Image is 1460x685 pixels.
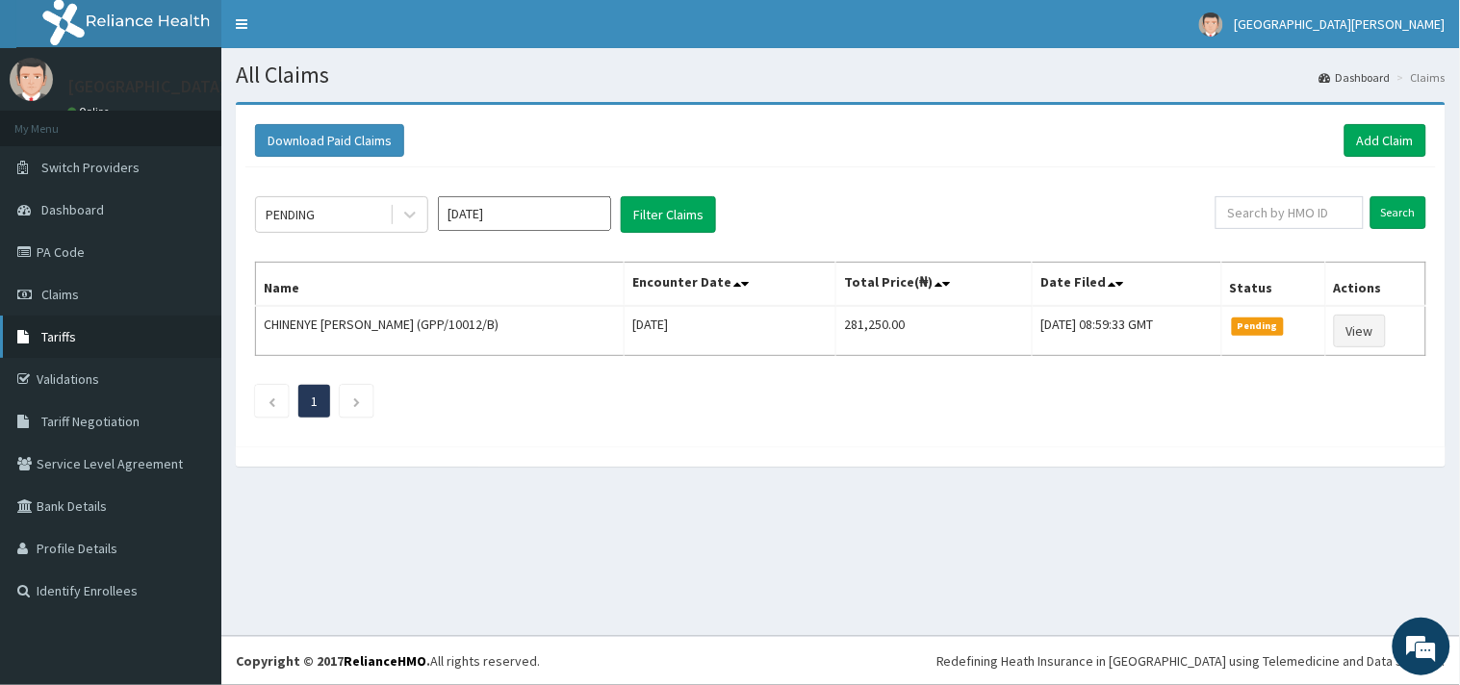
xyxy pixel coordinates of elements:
span: We're online! [112,215,266,409]
a: Dashboard [1319,69,1391,86]
img: d_794563401_company_1708531726252_794563401 [36,96,78,144]
th: Total Price(₦) [836,263,1033,307]
footer: All rights reserved. [221,636,1460,685]
a: Online [67,105,114,118]
li: Claims [1393,69,1446,86]
span: Tariff Negotiation [41,413,140,430]
input: Search [1370,196,1426,229]
span: Dashboard [41,201,104,218]
div: PENDING [266,205,315,224]
img: User Image [10,58,53,101]
span: Pending [1232,317,1285,335]
th: Status [1221,263,1325,307]
span: Tariffs [41,328,76,345]
td: [DATE] 08:59:33 GMT [1033,306,1222,356]
th: Date Filed [1033,263,1222,307]
p: [GEOGRAPHIC_DATA][PERSON_NAME] [67,78,352,95]
span: [GEOGRAPHIC_DATA][PERSON_NAME] [1235,15,1446,33]
h1: All Claims [236,63,1446,88]
th: Encounter Date [625,263,836,307]
input: Search by HMO ID [1216,196,1364,229]
div: Minimize live chat window [316,10,362,56]
a: View [1334,315,1386,347]
th: Name [256,263,625,307]
th: Actions [1325,263,1425,307]
a: Previous page [268,393,276,410]
button: Download Paid Claims [255,124,404,157]
strong: Copyright © 2017 . [236,652,430,670]
td: CHINENYE [PERSON_NAME] (GPP/10012/B) [256,306,625,356]
textarea: Type your message and hit 'Enter' [10,469,367,537]
td: 281,250.00 [836,306,1033,356]
span: Claims [41,286,79,303]
span: Switch Providers [41,159,140,176]
div: Chat with us now [100,108,323,133]
div: Redefining Heath Insurance in [GEOGRAPHIC_DATA] using Telemedicine and Data Science! [936,651,1446,671]
input: Select Month and Year [438,196,611,231]
a: Add Claim [1345,124,1426,157]
a: Next page [352,393,361,410]
img: User Image [1199,13,1223,37]
td: [DATE] [625,306,836,356]
a: Page 1 is your current page [311,393,318,410]
a: RelianceHMO [344,652,426,670]
button: Filter Claims [621,196,716,233]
